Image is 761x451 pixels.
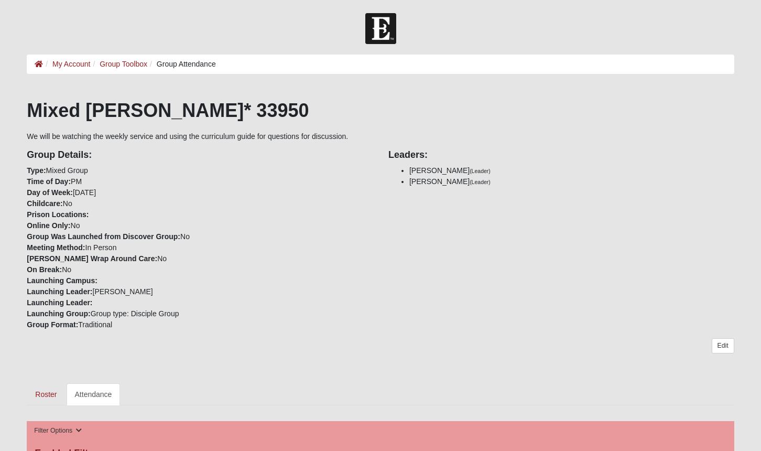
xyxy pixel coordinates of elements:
a: Edit [712,338,734,353]
h4: Leaders: [388,149,734,161]
h1: Mixed [PERSON_NAME]* 33950 [27,99,734,122]
a: My Account [52,60,90,68]
a: Group Toolbox [100,60,147,68]
strong: Type: [27,166,46,175]
strong: On Break: [27,265,62,274]
li: [PERSON_NAME] [409,176,734,187]
strong: Meeting Method: [27,243,85,252]
strong: Online Only: [27,221,70,230]
strong: Launching Leader: [27,298,92,307]
strong: Launching Group: [27,309,90,318]
h4: Group Details: [27,149,373,161]
div: Mixed Group PM [DATE] No No No In Person No No [PERSON_NAME] Group type: Disciple Group Traditional [19,142,381,330]
strong: Time of Day: [27,177,71,186]
li: Group Attendance [147,59,216,70]
button: Filter Options [31,425,85,436]
strong: Day of Week: [27,188,73,197]
strong: Group Format: [27,320,78,329]
a: Attendance [67,383,121,405]
strong: Childcare: [27,199,62,208]
strong: [PERSON_NAME] Wrap Around Care: [27,254,157,263]
img: Church of Eleven22 Logo [365,13,396,44]
div: We will be watching the weekly service and using the curriculum guide for questions for discussion. [27,99,734,405]
strong: Group Was Launched from Discover Group: [27,232,180,241]
strong: Prison Locations: [27,210,89,219]
li: [PERSON_NAME] [409,165,734,176]
small: (Leader) [470,179,491,185]
strong: Launching Leader: [27,287,92,296]
a: Roster [27,383,65,405]
small: (Leader) [470,168,491,174]
strong: Launching Campus: [27,276,97,285]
